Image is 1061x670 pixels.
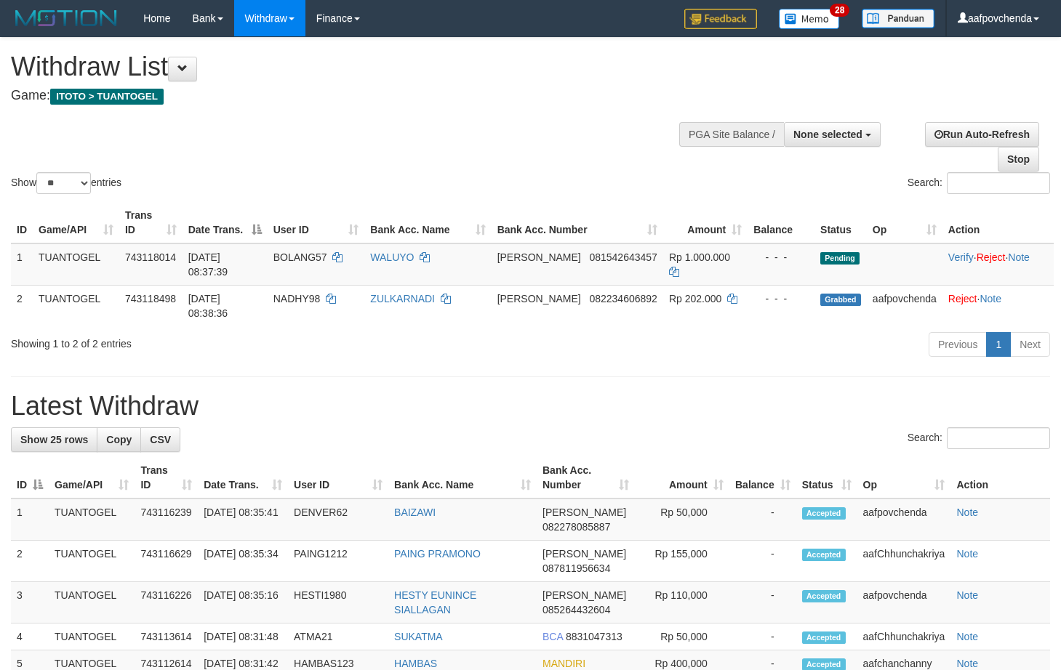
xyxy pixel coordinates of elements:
a: Note [956,589,978,601]
a: Note [956,548,978,560]
a: WALUYO [370,251,414,263]
td: aafpovchenda [867,285,942,326]
div: - - - [753,250,809,265]
td: 2 [11,541,49,582]
td: HESTI1980 [288,582,388,623]
td: - [729,541,796,582]
td: Rp 50,000 [635,623,729,650]
a: Previous [929,332,987,357]
span: Copy [106,434,132,445]
td: · · [942,243,1054,286]
span: [PERSON_NAME] [497,251,581,263]
td: aafpovchenda [857,499,951,541]
h1: Latest Withdraw [11,392,1050,421]
th: Status: activate to sort column ascending [796,457,857,499]
span: MANDIRI [542,658,585,669]
a: ZULKARNADI [370,293,435,304]
span: Copy 087811956634 to clipboard [542,562,610,574]
a: HESTY EUNINCE SIALLAGAN [394,589,476,615]
td: 3 [11,582,49,623]
th: Balance [748,202,814,243]
a: CSV [140,427,180,452]
label: Search: [908,172,1050,194]
td: TUANTOGEL [49,582,135,623]
td: Rp 155,000 [635,541,729,582]
span: BCA [542,631,563,642]
h1: Withdraw List [11,52,693,81]
th: Action [942,202,1054,243]
span: None selected [793,129,862,140]
span: Accepted [802,549,846,561]
button: None selected [784,122,881,147]
td: TUANTOGEL [33,243,119,286]
td: 2 [11,285,33,326]
a: 1 [986,332,1011,357]
a: Note [980,293,1001,304]
h4: Game: [11,89,693,103]
a: Verify [948,251,974,263]
span: NADHY98 [273,293,321,304]
th: Trans ID: activate to sort column ascending [119,202,183,243]
img: Button%20Memo.svg [779,9,840,29]
img: Feedback.jpg [684,9,757,29]
a: Next [1010,332,1050,357]
td: [DATE] 08:35:16 [198,582,288,623]
th: Date Trans.: activate to sort column ascending [198,457,288,499]
td: - [729,499,796,541]
input: Search: [947,172,1050,194]
span: 743118498 [125,293,176,304]
th: Game/API: activate to sort column ascending [33,202,119,243]
td: TUANTOGEL [49,499,135,541]
th: Bank Acc. Name: activate to sort column ascending [388,457,537,499]
span: 28 [830,4,849,17]
td: - [729,582,796,623]
a: SUKATMA [394,631,443,642]
div: - - - [753,291,809,306]
th: Op: activate to sort column ascending [857,457,951,499]
span: BOLANG57 [273,251,327,263]
label: Search: [908,427,1050,449]
a: Reject [977,251,1006,263]
th: Game/API: activate to sort column ascending [49,457,135,499]
span: Copy 081542643457 to clipboard [589,251,657,263]
span: [PERSON_NAME] [542,506,626,518]
span: Show 25 rows [20,434,88,445]
span: [PERSON_NAME] [542,548,626,560]
div: PGA Site Balance / [679,122,784,147]
span: Grabbed [820,294,861,306]
span: ITOTO > TUANTOGEL [50,89,164,105]
a: PAING PRAMONO [394,548,481,560]
th: ID: activate to sort column descending [11,457,49,499]
td: 1 [11,243,33,286]
td: aafChhunchakriya [857,541,951,582]
a: Note [1008,251,1030,263]
th: Bank Acc. Name: activate to sort column ascending [364,202,491,243]
th: Status [814,202,867,243]
td: TUANTOGEL [49,623,135,650]
label: Show entries [11,172,121,194]
td: TUANTOGEL [33,285,119,326]
td: 743116629 [135,541,198,582]
th: Op: activate to sort column ascending [867,202,942,243]
th: Amount: activate to sort column ascending [663,202,748,243]
th: Bank Acc. Number: activate to sort column ascending [537,457,635,499]
div: Showing 1 to 2 of 2 entries [11,331,431,351]
td: 1 [11,499,49,541]
td: [DATE] 08:35:41 [198,499,288,541]
span: Pending [820,252,860,265]
a: Reject [948,293,977,304]
a: Run Auto-Refresh [925,122,1039,147]
td: aafpovchenda [857,582,951,623]
span: 743118014 [125,251,176,263]
span: [PERSON_NAME] [542,589,626,601]
td: 4 [11,623,49,650]
span: Rp 202.000 [669,293,721,304]
img: panduan.png [862,9,934,28]
span: Copy 082278085887 to clipboard [542,521,610,533]
span: Accepted [802,507,846,520]
th: Amount: activate to sort column ascending [635,457,729,499]
span: Accepted [802,631,846,644]
td: aafChhunchakriya [857,623,951,650]
td: PAING1212 [288,541,388,582]
th: User ID: activate to sort column ascending [268,202,365,243]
